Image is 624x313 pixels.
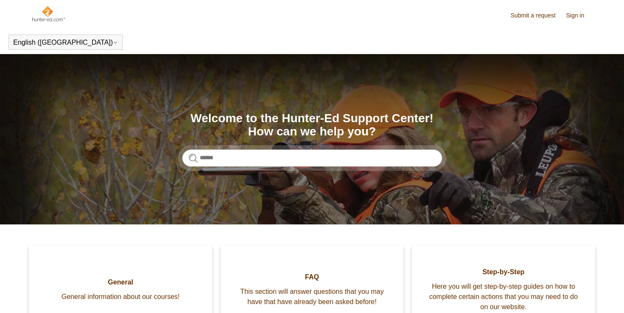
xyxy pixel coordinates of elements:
input: Search [182,149,442,167]
img: Hunter-Ed Help Center home page [31,5,66,22]
a: Submit a request [511,11,564,20]
span: General information about our courses! [42,292,199,302]
span: FAQ [233,272,391,282]
span: Step-by-Step [425,267,582,277]
a: Sign in [566,11,593,20]
span: Here you will get step-by-step guides on how to complete certain actions that you may need to do ... [425,281,582,312]
button: English ([GEOGRAPHIC_DATA]) [13,39,118,46]
h1: Welcome to the Hunter-Ed Support Center! How can we help you? [182,112,442,138]
span: This section will answer questions that you may have that have already been asked before! [233,287,391,307]
span: General [42,277,199,287]
div: Chat Support [569,284,618,307]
